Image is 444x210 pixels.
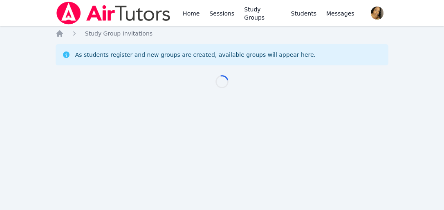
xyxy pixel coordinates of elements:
img: Air Tutors [56,2,171,25]
a: Study Group Invitations [85,29,152,38]
nav: Breadcrumb [56,29,389,38]
span: Messages [326,9,354,18]
span: Study Group Invitations [85,30,152,37]
div: As students register and new groups are created, available groups will appear here. [75,51,316,59]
